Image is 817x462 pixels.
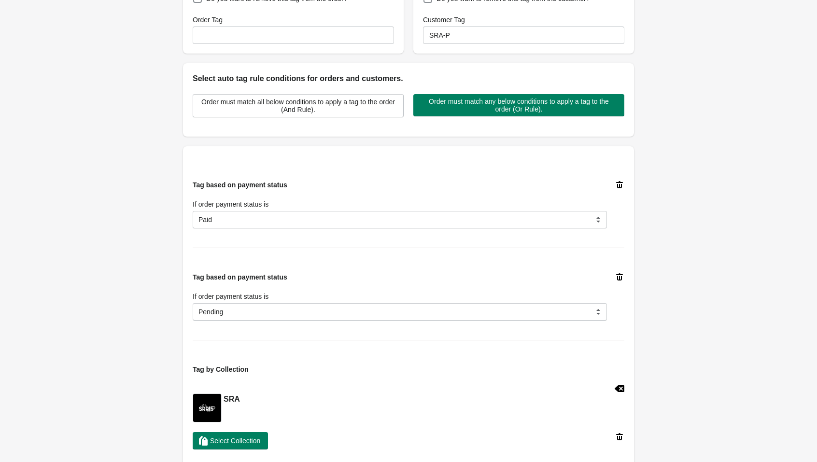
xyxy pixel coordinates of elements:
[224,393,240,405] h2: SRA
[421,98,617,113] span: Order must match any below conditions to apply a tag to the order (Or Rule).
[413,94,624,116] button: Order must match any below conditions to apply a tag to the order (Or Rule).
[193,15,223,25] label: Order Tag
[193,181,287,189] span: Tag based on payment status
[193,432,268,449] button: Select Collection
[193,292,268,301] label: If order payment status is
[193,94,404,117] button: Order must match all below conditions to apply a tag to the order (And Rule).
[423,15,465,25] label: Customer Tag
[201,98,395,113] span: Order must match all below conditions to apply a tag to the order (And Rule).
[193,394,221,422] img: SRA-Swag-Store-Icon.jpg
[193,73,624,84] h2: Select auto tag rule conditions for orders and customers.
[193,273,287,281] span: Tag based on payment status
[193,199,268,209] label: If order payment status is
[193,365,249,373] span: Tag by Collection
[210,437,260,445] span: Select Collection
